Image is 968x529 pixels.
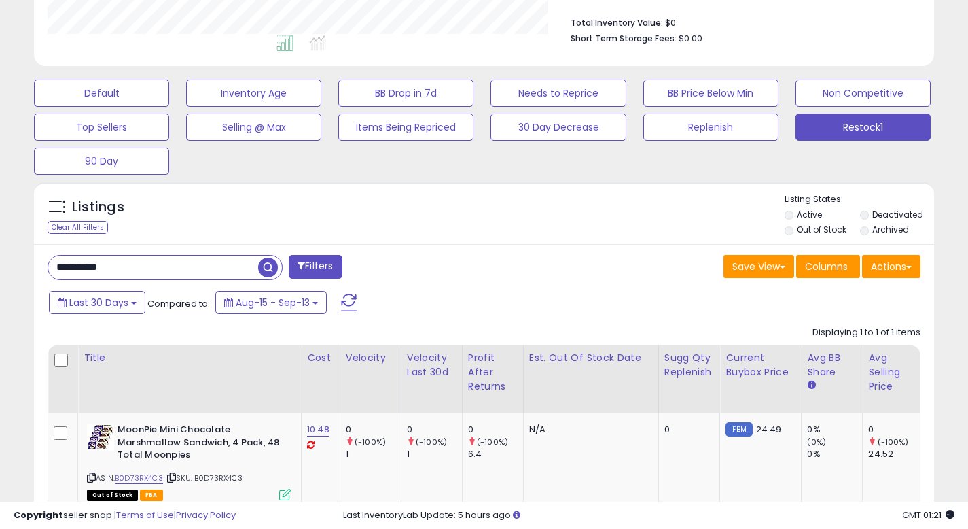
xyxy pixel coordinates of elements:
[186,114,321,141] button: Selling @ Max
[176,509,236,522] a: Privacy Policy
[868,351,918,394] div: Avg Selling Price
[14,509,236,522] div: seller snap | |
[48,221,108,234] div: Clear All Filters
[725,351,795,379] div: Current Buybox Price
[723,255,794,278] button: Save View
[116,509,174,522] a: Terms of Use
[346,351,395,365] div: Velocity
[643,80,778,107] button: BB Price Below Min
[355,437,386,447] small: (-100%)
[862,255,920,278] button: Actions
[87,424,291,499] div: ASIN:
[797,209,822,220] label: Active
[807,437,826,447] small: (0%)
[118,424,283,465] b: MoonPie Mini Chocolate Marshmallow Sandwich, 4 Pack, 48 Total Moonpies
[529,424,648,436] p: N/A
[69,296,128,309] span: Last 30 Days
[571,14,910,30] li: $0
[664,424,710,436] div: 0
[807,448,862,460] div: 0%
[14,509,63,522] strong: Copyright
[147,297,210,310] span: Compared to:
[643,114,778,141] button: Replenish
[468,448,523,460] div: 6.4
[756,423,782,436] span: 24.49
[346,448,401,460] div: 1
[407,424,462,436] div: 0
[346,424,401,436] div: 0
[468,351,518,394] div: Profit After Returns
[872,209,923,220] label: Deactivated
[186,80,321,107] button: Inventory Age
[140,490,163,501] span: FBA
[307,423,329,437] a: 10.48
[87,424,114,451] img: 51DE-eZlK-L._SL40_.jpg
[34,80,169,107] button: Default
[343,509,954,522] div: Last InventoryLab Update: 5 hours ago.
[795,80,931,107] button: Non Competitive
[571,17,663,29] b: Total Inventory Value:
[797,224,846,235] label: Out of Stock
[807,424,862,436] div: 0%
[878,437,909,447] small: (-100%)
[902,509,954,522] span: 2025-10-14 01:21 GMT
[868,448,923,460] div: 24.52
[571,33,677,44] b: Short Term Storage Fees:
[416,437,447,447] small: (-100%)
[805,260,848,273] span: Columns
[49,291,145,314] button: Last 30 Days
[307,351,334,365] div: Cost
[289,255,342,279] button: Filters
[679,32,702,45] span: $0.00
[796,255,860,278] button: Columns
[477,437,508,447] small: (-100%)
[490,114,626,141] button: 30 Day Decrease
[490,80,626,107] button: Needs to Reprice
[84,351,295,365] div: Title
[785,193,934,206] p: Listing States:
[725,422,752,437] small: FBM
[468,424,523,436] div: 0
[407,448,462,460] div: 1
[807,351,857,379] div: Avg BB Share
[664,351,715,379] div: Sugg Qty Replenish
[658,345,720,413] th: Please note that this number is a calculation based on your required days of coverage and your ve...
[72,198,124,217] h5: Listings
[529,351,653,365] div: Est. Out Of Stock Date
[872,224,909,235] label: Archived
[795,114,931,141] button: Restock1
[34,114,169,141] button: Top Sellers
[215,291,327,314] button: Aug-15 - Sep-13
[165,473,243,483] span: | SKU: B0D73RX4C3
[34,148,169,175] button: 90 Day
[338,80,473,107] button: BB Drop in 7d
[115,473,163,484] a: B0D73RX4C3
[87,490,138,501] span: All listings that are currently out of stock and unavailable for purchase on Amazon
[812,326,920,339] div: Displaying 1 to 1 of 1 items
[407,351,456,379] div: Velocity Last 30d
[807,379,815,392] small: Avg BB Share.
[868,424,923,436] div: 0
[338,114,473,141] button: Items Being Repriced
[236,296,310,309] span: Aug-15 - Sep-13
